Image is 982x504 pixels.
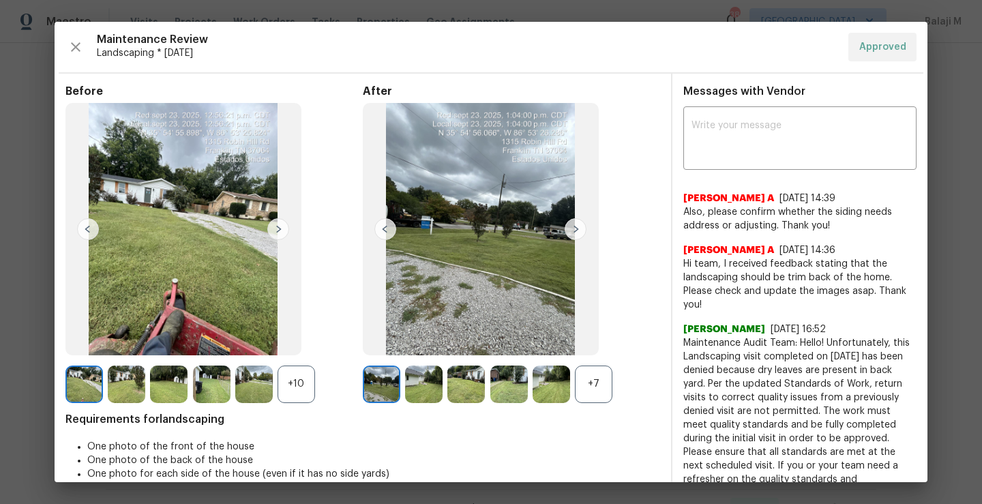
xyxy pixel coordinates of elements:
span: After [363,85,660,98]
li: One photo for each side of the house (even if it has no side yards) [87,467,660,481]
div: +7 [575,366,612,403]
span: Maintenance Review [97,33,837,46]
img: right-chevron-button-url [565,218,586,240]
span: Hi team, I received feedback stating that the landscaping should be trim back of the home. Please... [683,257,917,312]
span: Requirements for landscaping [65,413,660,426]
span: Also, please confirm whether the siding needs address or adjusting. Thank you! [683,205,917,233]
span: [DATE] 14:36 [779,246,835,255]
span: [PERSON_NAME] [683,323,765,336]
span: [DATE] 14:39 [779,194,835,203]
span: [PERSON_NAME] A [683,192,774,205]
div: +10 [278,366,315,403]
span: Before [65,85,363,98]
span: [DATE] 16:52 [771,325,826,334]
span: Messages with Vendor [683,86,805,97]
img: right-chevron-button-url [267,218,289,240]
img: left-chevron-button-url [374,218,396,240]
li: One photo of the front of the house [87,440,660,454]
span: [PERSON_NAME] A [683,243,774,257]
li: One photo of the back of the house [87,454,660,467]
img: left-chevron-button-url [77,218,99,240]
span: Landscaping * [DATE] [97,46,837,60]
